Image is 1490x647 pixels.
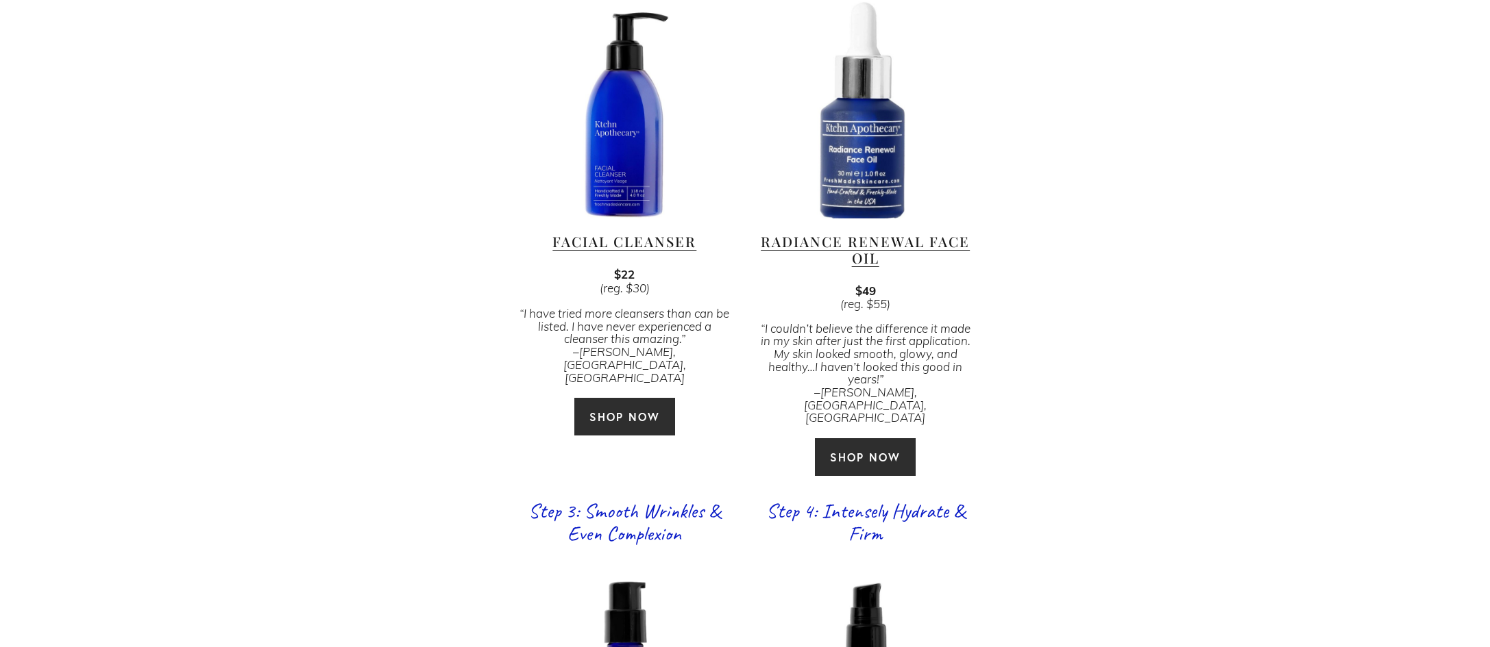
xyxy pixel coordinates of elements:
a: SHOP NOW [814,437,916,477]
a: Radiance Renewal Face Oil [761,232,970,267]
a: SHOP NOW [574,397,676,436]
strong: $22 [614,266,635,282]
em: (reg. $55) [840,296,890,312]
strong: $49 [855,282,876,299]
em: “I have tried more cleansers than can be listed. I have never experienced a cleanser this amazing... [520,305,732,385]
em: (reg. $30) [600,280,650,296]
a: Step 3: Smooth Wrinkles & Even Complexion [528,498,720,546]
a: Facial Cleanser [552,232,696,251]
em: “I couldn’t believe the difference it made in my skin after just the first application. My skin l... [761,320,973,426]
a: Step 4: Intensely Hydrate & Firm [766,498,965,546]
